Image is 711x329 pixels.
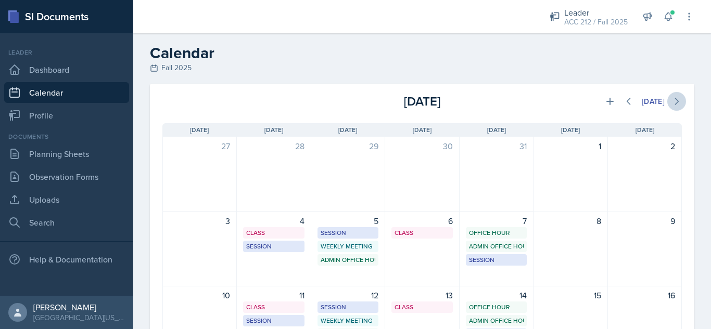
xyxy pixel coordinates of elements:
div: Class [246,228,301,238]
div: 6 [391,215,452,227]
div: Class [395,302,449,312]
div: Session [246,316,301,325]
div: Help & Documentation [4,249,129,270]
button: [DATE] [635,93,671,110]
div: 31 [466,140,527,152]
div: 29 [318,140,378,152]
div: 30 [391,140,452,152]
div: Weekly Meeting [321,242,375,251]
div: Class [395,228,449,238]
span: [DATE] [338,125,357,135]
div: 9 [614,215,675,227]
a: Planning Sheets [4,143,129,164]
div: 5 [318,215,378,227]
div: 11 [243,289,304,301]
h2: Calendar [150,44,694,62]
div: Session [469,255,524,265]
a: Uploads [4,189,129,210]
div: 3 [169,215,230,227]
div: Fall 2025 [150,62,694,73]
div: Session [321,228,375,238]
div: 1 [540,140,601,152]
span: [DATE] [190,125,209,135]
a: Search [4,212,129,233]
div: Class [246,302,301,312]
span: [DATE] [264,125,283,135]
div: 28 [243,140,304,152]
div: Documents [4,132,129,141]
div: Session [246,242,301,251]
a: Observation Forms [4,166,129,187]
div: 7 [466,215,527,227]
div: 13 [391,289,452,301]
div: 10 [169,289,230,301]
span: [DATE] [413,125,431,135]
div: Weekly Meeting [321,316,375,325]
div: Admin Office Hour [469,242,524,251]
div: Admin Office Hour [469,316,524,325]
a: Calendar [4,82,129,103]
div: 12 [318,289,378,301]
div: Office Hour [469,228,524,238]
div: 15 [540,289,601,301]
div: Office Hour [469,302,524,312]
div: Admin Office Hour [321,255,375,265]
div: Leader [564,6,628,19]
div: [GEOGRAPHIC_DATA][US_STATE] in [GEOGRAPHIC_DATA] [33,312,125,323]
div: [DATE] [336,92,509,111]
a: Dashboard [4,59,129,80]
span: [DATE] [561,125,580,135]
div: [PERSON_NAME] [33,302,125,312]
div: Leader [4,48,129,57]
span: [DATE] [636,125,654,135]
div: 27 [169,140,230,152]
div: ACC 212 / Fall 2025 [564,17,628,28]
div: Session [321,302,375,312]
div: 4 [243,215,304,227]
div: [DATE] [642,97,665,106]
div: 16 [614,289,675,301]
a: Profile [4,105,129,126]
div: 8 [540,215,601,227]
span: [DATE] [487,125,506,135]
div: 2 [614,140,675,152]
div: 14 [466,289,527,301]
